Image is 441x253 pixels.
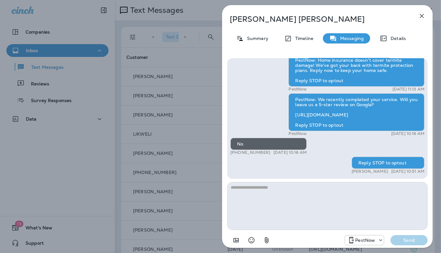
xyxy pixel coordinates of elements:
[387,36,406,41] p: Details
[244,36,268,41] p: Summary
[391,169,424,174] p: [DATE] 10:51 AM
[230,15,404,24] p: [PERSON_NAME] [PERSON_NAME]
[355,238,375,243] p: PestNow
[288,131,307,136] p: PestNow
[345,236,384,244] div: +1 (703) 691-5149
[337,36,364,41] p: Messaging
[392,87,424,92] p: [DATE] 11:13 AM
[288,87,307,92] p: PestNow
[391,131,424,136] p: [DATE] 10:16 AM
[292,36,313,41] p: Timeline
[230,138,307,150] div: No
[245,234,258,247] button: Select an emoji
[352,169,388,174] p: [PERSON_NAME]
[288,54,424,87] div: PestNow: Home insurance doesn't cover termite damage! We've got your back with termite protection...
[230,234,243,247] button: Add in a premade template
[230,150,270,155] p: [PHONE_NUMBER]
[273,150,307,155] p: [DATE] 10:16 AM
[288,93,424,131] div: PestNow: We recently completed your service. Will you leave us a 5-star review on Google? [URL][D...
[352,157,424,169] div: Reply STOP to optout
